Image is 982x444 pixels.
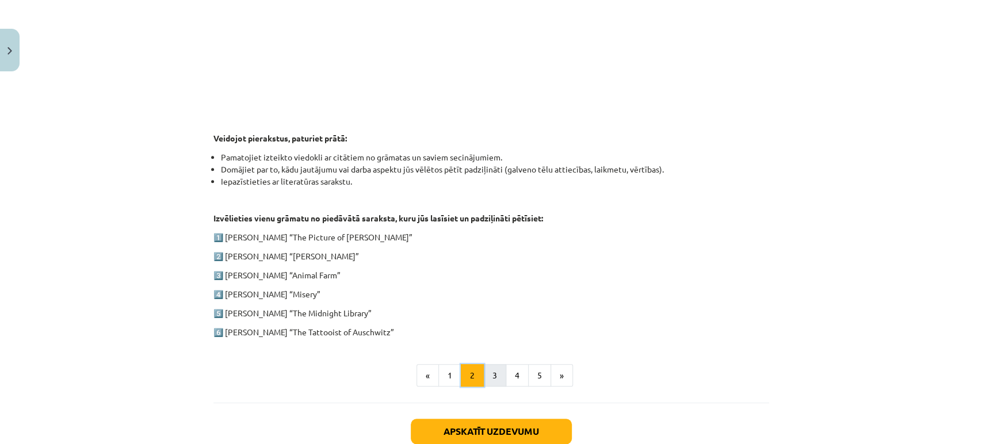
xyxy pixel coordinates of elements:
strong: Veidojot pierakstus, paturiet prātā: [213,133,347,143]
button: 5 [528,364,551,387]
button: 1 [438,364,461,387]
li: Pamatojiet izteikto viedokli ar citātiem no grāmatas un saviem secinājumiem. [221,151,769,163]
p: 3️⃣ [PERSON_NAME] “Animal Farm” [213,269,769,281]
li: Iepazīstieties ar literatūras sarakstu. [221,175,769,187]
p: 4️⃣ [PERSON_NAME] “Misery” [213,288,769,300]
p: 2️⃣ [PERSON_NAME] “[PERSON_NAME]” [213,250,769,262]
button: 3 [483,364,506,387]
strong: Izvēlieties vienu grāmatu no piedāvātā saraksta, kuru jūs lasīsiet un padziļināti pētīsiet: [213,213,543,223]
img: icon-close-lesson-0947bae3869378f0d4975bcd49f059093ad1ed9edebbc8119c70593378902aed.svg [7,47,12,55]
li: Domājiet par to, kādu jautājumu vai darba aspektu jūs vēlētos pētīt padziļināti (galveno tēlu att... [221,163,769,175]
p: 1️⃣ [PERSON_NAME] “The Picture of [PERSON_NAME]” [213,231,769,243]
button: Apskatīt uzdevumu [411,419,572,444]
button: « [417,364,439,387]
button: 2 [461,364,484,387]
nav: Page navigation example [213,364,769,387]
p: 5️⃣ [PERSON_NAME] “The Midnight Library” [213,307,769,319]
button: » [551,364,573,387]
button: 4 [506,364,529,387]
p: 6️⃣ [PERSON_NAME] “The Tattooist of Auschwitz” [213,326,769,338]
